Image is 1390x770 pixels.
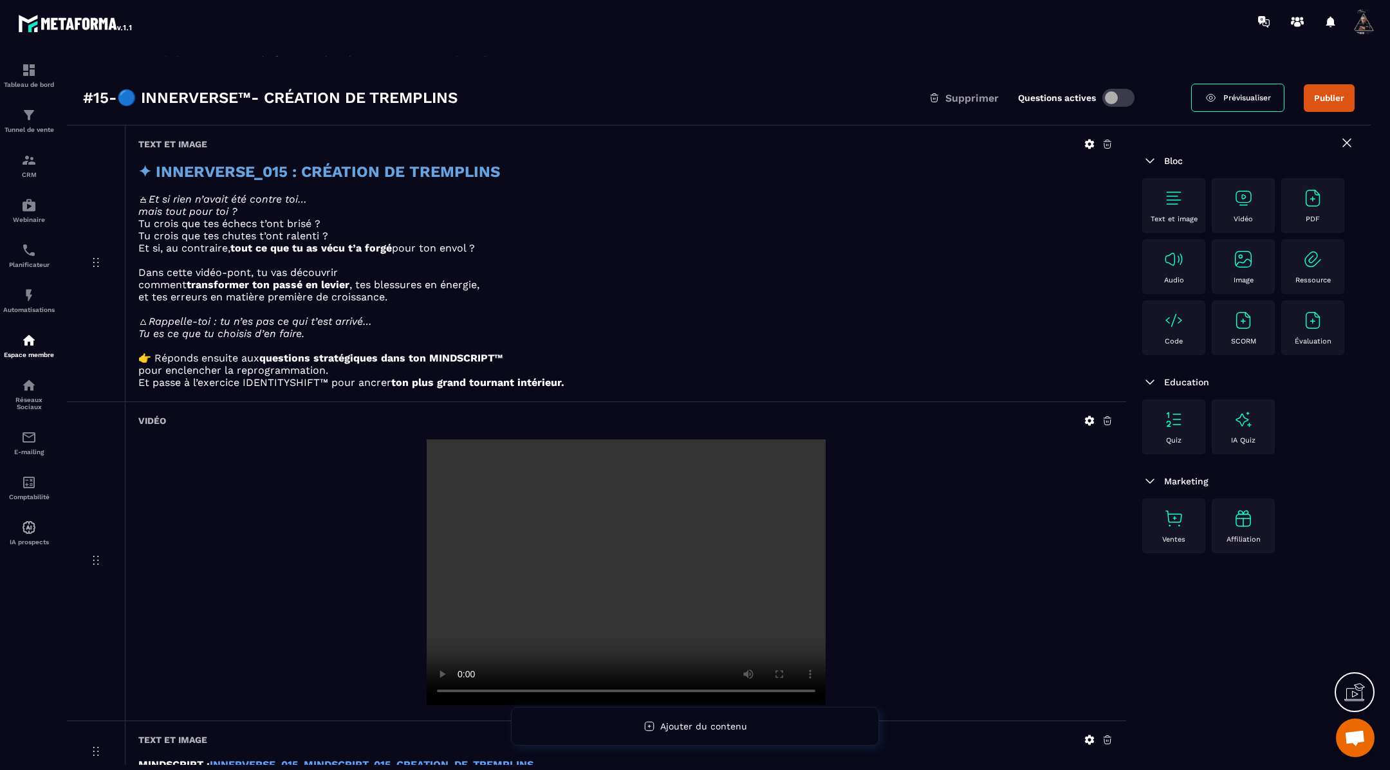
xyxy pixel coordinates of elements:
[138,230,1113,242] p: Tu crois que tes chutes t’ont ralenti ?
[391,376,564,389] strong: ton plus grand tournant intérieur.
[1163,249,1184,270] img: text-image no-wra
[1164,156,1183,166] span: Bloc
[1295,276,1331,284] p: Ressource
[138,279,1113,291] p: comment , tes blessures en énergie,
[149,315,372,327] em: Rappelle-toi : tu n’es pas ce qui t’est arrivé…
[3,233,55,278] a: schedulerschedulerPlanificateur
[21,520,37,535] img: automations
[21,152,37,168] img: formation
[138,217,1113,230] p: Tu crois que tes échecs t’ont brisé ?
[1234,215,1253,223] p: Vidéo
[138,193,1113,205] p: 🜁
[1142,374,1158,390] img: arrow-down
[21,288,37,303] img: automations
[1165,337,1183,345] p: Code
[1164,276,1184,284] p: Audio
[21,475,37,490] img: accountant
[21,243,37,258] img: scheduler
[3,81,55,88] p: Tableau de bord
[1227,535,1261,544] p: Affiliation
[1018,93,1096,103] label: Questions actives
[1163,188,1184,208] img: text-image no-wra
[3,216,55,223] p: Webinaire
[1234,276,1254,284] p: Image
[3,448,55,455] p: E-mailing
[138,327,304,340] em: Tu es ce que tu choisis d’en faire.
[3,351,55,358] p: Espace membre
[138,735,207,745] h6: Text et image
[138,139,207,149] h6: Text et image
[21,197,37,213] img: automations
[138,352,1113,364] p: 👉 Réponds ensuite aux
[1233,508,1254,529] img: text-image
[138,163,500,181] strong: ✦ INNERVERSE_015 : CRÉATION DE TREMPLINS
[3,171,55,178] p: CRM
[83,87,458,108] h3: #15-🔵 INNERVERSE™- CRÉATION DE TREMPLINS
[3,53,55,98] a: formationformationTableau de bord
[1223,93,1271,102] span: Prévisualiser
[3,98,55,143] a: formationformationTunnel de vente
[1191,84,1284,112] a: Prévisualiser
[3,188,55,233] a: automationsautomationsWebinaire
[1164,476,1209,486] span: Marketing
[1233,249,1254,270] img: text-image no-wra
[21,430,37,445] img: email
[230,242,392,254] strong: tout ce que tu as vécu t’a forgé
[138,242,1113,254] p: Et si, au contraire, pour ton envol ?
[187,279,349,291] strong: transformer ton passé en levier
[3,126,55,133] p: Tunnel de vente
[3,420,55,465] a: emailemailE-mailing
[1142,473,1158,489] img: arrow-down
[3,306,55,313] p: Automatisations
[3,278,55,323] a: automationsautomationsAutomatisations
[1233,188,1254,208] img: text-image no-wra
[138,315,1113,327] p: 🜂
[945,92,999,104] span: Supprimer
[1336,719,1375,757] a: Ouvrir le chat
[1142,153,1158,169] img: arrow-down
[1304,84,1355,112] button: Publier
[1164,377,1209,387] span: Education
[18,12,134,35] img: logo
[149,193,307,205] em: Et si rien n’avait été contre toi…
[1151,215,1198,223] p: Text et image
[138,364,1113,376] p: pour enclencher la reprogrammation.
[3,396,55,410] p: Réseaux Sociaux
[1302,249,1323,270] img: text-image no-wra
[3,538,55,545] p: IA prospects
[21,333,37,348] img: automations
[1233,310,1254,331] img: text-image no-wra
[1233,409,1254,430] img: text-image
[138,266,1113,279] p: Dans cette vidéo-pont, tu vas découvrir
[138,376,1113,389] p: Et passe à l’exercice IDENTITYSHIFT™ pour ancrer
[138,205,237,217] em: mais tout pour toi ?
[21,107,37,123] img: formation
[1306,215,1320,223] p: PDF
[138,416,166,426] h6: Vidéo
[3,465,55,510] a: accountantaccountantComptabilité
[259,352,503,364] strong: questions stratégiques dans ton MINDSCRIPT™
[1231,337,1256,345] p: SCORM
[1163,409,1184,430] img: text-image no-wra
[660,721,747,731] span: Ajouter du contenu
[1302,188,1323,208] img: text-image no-wra
[1166,436,1181,445] p: Quiz
[3,368,55,420] a: social-networksocial-networkRéseaux Sociaux
[1302,310,1323,331] img: text-image no-wra
[138,291,1113,303] p: et tes erreurs en matière première de croissance.
[1231,436,1256,445] p: IA Quiz
[21,378,37,393] img: social-network
[3,261,55,268] p: Planificateur
[1163,310,1184,331] img: text-image no-wra
[3,323,55,368] a: automationsautomationsEspace membre
[1163,508,1184,529] img: text-image no-wra
[1295,337,1331,345] p: Évaluation
[1162,535,1185,544] p: Ventes
[3,493,55,500] p: Comptabilité
[3,143,55,188] a: formationformationCRM
[21,62,37,78] img: formation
